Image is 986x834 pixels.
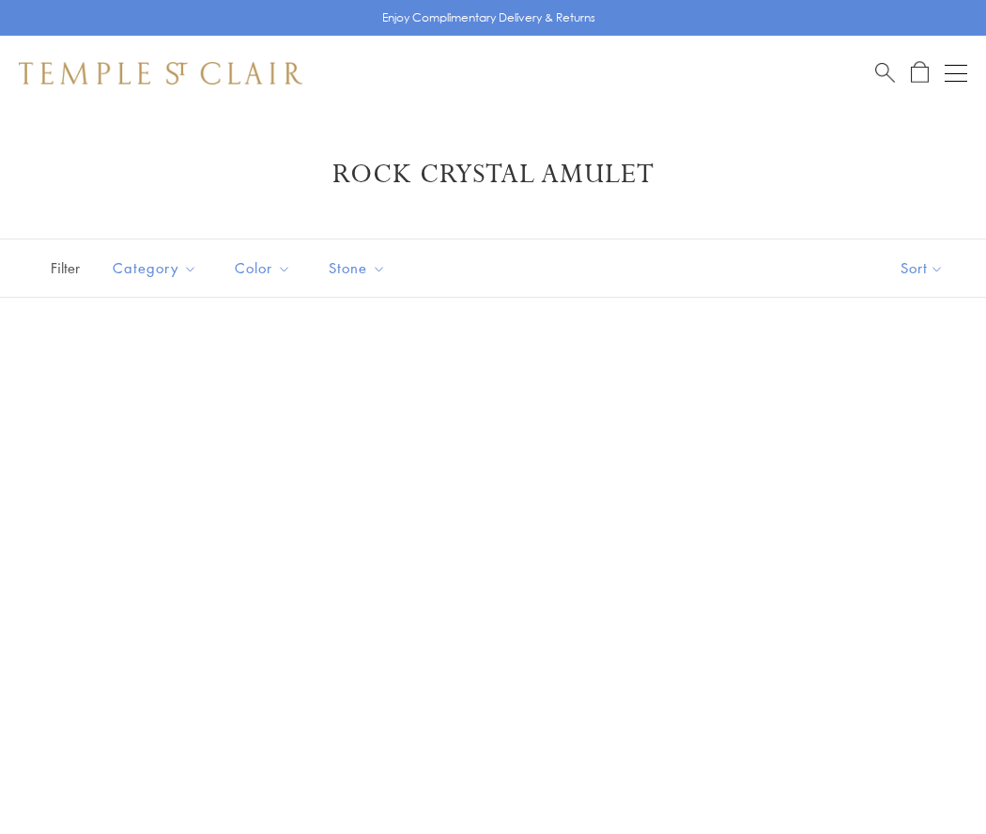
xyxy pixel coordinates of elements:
[47,158,939,192] h1: Rock Crystal Amulet
[99,247,211,289] button: Category
[19,62,302,85] img: Temple St. Clair
[319,256,400,280] span: Stone
[875,61,895,85] a: Search
[221,247,305,289] button: Color
[858,239,986,297] button: Show sort by
[945,62,967,85] button: Open navigation
[103,256,211,280] span: Category
[225,256,305,280] span: Color
[382,8,595,27] p: Enjoy Complimentary Delivery & Returns
[911,61,929,85] a: Open Shopping Bag
[315,247,400,289] button: Stone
